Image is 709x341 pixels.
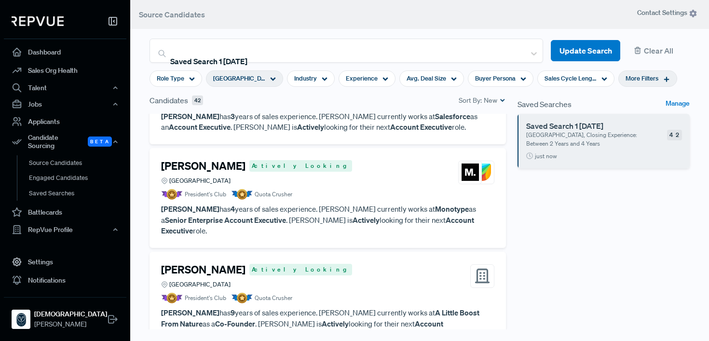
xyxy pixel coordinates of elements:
img: Samsara [14,312,29,327]
strong: [PERSON_NAME] [161,111,219,121]
a: Dashboard [4,43,126,61]
strong: Account Executive [390,122,452,132]
p: [GEOGRAPHIC_DATA], Closing Experience: Between 2 Years and 4 Years [526,131,639,148]
span: Candidates [150,95,188,106]
strong: 4 [231,204,235,214]
span: 42 [192,95,203,106]
a: Manage [666,98,690,110]
strong: Actively [353,215,380,225]
a: Engaged Candidates [17,170,139,186]
a: Samsara[DEMOGRAPHIC_DATA][PERSON_NAME] [4,297,126,333]
div: Candidate Sourcing [4,131,126,153]
button: Candidate Sourcing Beta [4,131,126,153]
strong: A Little Boost From Nature [161,308,479,328]
button: RepVue Profile [4,221,126,238]
span: [GEOGRAPHIC_DATA] [169,176,231,185]
strong: Senior Enterprise Account Executive [165,215,286,225]
a: Applicants [4,112,126,131]
h4: [PERSON_NAME] [161,160,245,172]
span: Role Type [157,74,184,83]
span: Industry [294,74,317,83]
span: Quota Crusher [255,190,292,199]
a: Saved Searches [17,186,139,201]
h4: [PERSON_NAME] [161,263,245,276]
strong: [PERSON_NAME] [161,308,219,317]
span: Quota Crusher [255,294,292,302]
a: Sales Org Health [4,61,126,80]
img: Quota Badge [231,293,253,303]
p: has years of sales experience. [PERSON_NAME] currently works at as a . [PERSON_NAME] is looking f... [161,307,494,340]
span: Actively Looking [249,264,352,275]
strong: Account Executive [169,122,231,132]
span: Contact Settings [637,8,697,18]
span: President's Club [185,294,226,302]
span: New [484,95,497,106]
strong: Actively [322,319,349,328]
strong: 9 [231,308,235,317]
img: Freshworks [474,164,491,181]
strong: 3 [231,111,235,121]
span: Sales Cycle Length [545,74,597,83]
button: Update Search [551,40,620,62]
img: President Badge [161,293,183,303]
span: Actively Looking [249,160,352,172]
button: Talent [4,80,126,96]
span: Saved Searches [518,98,572,110]
span: 42 [667,130,682,140]
img: RepVue [12,16,64,26]
span: [GEOGRAPHIC_DATA] [213,74,265,83]
span: Source Candidates [139,10,205,19]
strong: Co-Founder [215,319,255,328]
button: Clear All [628,40,690,62]
strong: Monotype [435,204,469,214]
span: [PERSON_NAME] [34,319,107,329]
a: Settings [4,253,126,271]
span: President's Club [185,190,226,199]
strong: [PERSON_NAME] [161,204,219,214]
span: Experience [346,74,378,83]
h6: Saved Search 1 [DATE] [526,122,651,131]
span: [GEOGRAPHIC_DATA] [169,280,231,289]
a: Notifications [4,271,126,289]
a: Battlecards [4,203,126,221]
strong: [DEMOGRAPHIC_DATA] [34,309,107,319]
button: Jobs [4,96,126,112]
span: just now [535,152,557,161]
img: Quota Badge [231,189,253,200]
p: has years of sales experience. [PERSON_NAME] currently works at as an . [PERSON_NAME] is looking ... [161,111,494,133]
div: Saved Search 1 [DATE] [170,55,384,67]
img: President Badge [161,189,183,200]
div: Sort By: [459,95,506,106]
strong: Actively [297,122,324,132]
img: Monotype [462,164,479,181]
span: Beta [88,136,112,147]
strong: Salesforce [435,111,470,121]
span: Avg. Deal Size [407,74,446,83]
span: Buyer Persona [475,74,516,83]
p: has years of sales experience. [PERSON_NAME] currently works at as a . [PERSON_NAME] is looking f... [161,204,494,236]
span: More Filters [626,74,658,83]
a: Source Candidates [17,155,139,171]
